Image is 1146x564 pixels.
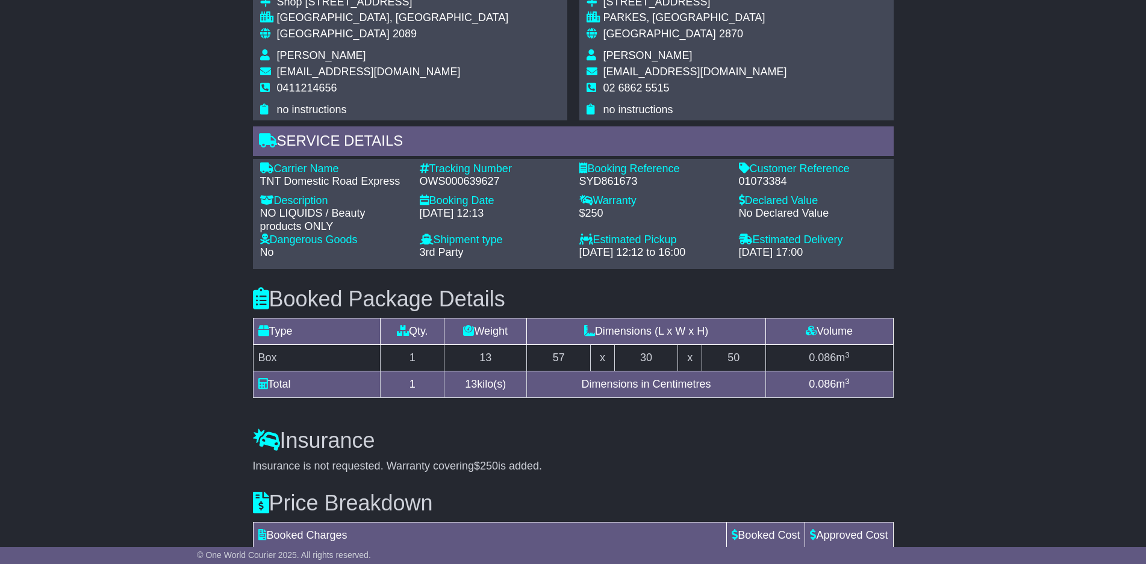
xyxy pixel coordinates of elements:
[845,350,850,359] sup: 3
[260,175,408,188] div: TNT Domestic Road Express
[739,207,886,220] div: No Declared Value
[727,522,805,549] td: Booked Cost
[277,66,461,78] span: [EMAIL_ADDRESS][DOMAIN_NAME]
[527,345,591,371] td: 57
[420,163,567,176] div: Tracking Number
[197,550,371,560] span: © One World Courier 2025. All rights reserved.
[591,345,614,371] td: x
[420,234,567,247] div: Shipment type
[253,318,381,345] td: Type
[579,163,727,176] div: Booking Reference
[527,371,765,398] td: Dimensions in Centimetres
[381,345,444,371] td: 1
[579,194,727,208] div: Warranty
[420,207,567,220] div: [DATE] 12:13
[260,194,408,208] div: Description
[444,371,527,398] td: kilo(s)
[420,175,567,188] div: OWS000639627
[719,28,743,40] span: 2870
[603,28,716,40] span: [GEOGRAPHIC_DATA]
[277,104,347,116] span: no instructions
[739,163,886,176] div: Customer Reference
[765,318,893,345] td: Volume
[845,377,850,386] sup: 3
[809,378,836,390] span: 0.086
[381,371,444,398] td: 1
[277,11,509,25] div: [GEOGRAPHIC_DATA], [GEOGRAPHIC_DATA]
[614,345,678,371] td: 30
[603,104,673,116] span: no instructions
[765,345,893,371] td: m
[765,371,893,398] td: m
[603,11,787,25] div: PARKES, [GEOGRAPHIC_DATA]
[420,194,567,208] div: Booking Date
[260,163,408,176] div: Carrier Name
[579,246,727,259] div: [DATE] 12:12 to 16:00
[277,49,366,61] span: [PERSON_NAME]
[253,429,894,453] h3: Insurance
[739,175,886,188] div: 01073384
[579,207,727,220] div: $250
[420,246,464,258] span: 3rd Party
[253,491,894,515] h3: Price Breakdown
[277,82,337,94] span: 0411214656
[253,460,894,473] div: Insurance is not requested. Warranty covering is added.
[260,234,408,247] div: Dangerous Goods
[444,345,527,371] td: 13
[260,246,274,258] span: No
[739,246,886,259] div: [DATE] 17:00
[603,82,670,94] span: 02 6862 5515
[474,460,498,472] span: $250
[253,345,381,371] td: Box
[465,378,477,390] span: 13
[805,522,893,549] td: Approved Cost
[253,126,894,159] div: Service Details
[739,234,886,247] div: Estimated Delivery
[579,234,727,247] div: Estimated Pickup
[678,345,702,371] td: x
[603,66,787,78] span: [EMAIL_ADDRESS][DOMAIN_NAME]
[253,522,727,549] td: Booked Charges
[739,194,886,208] div: Declared Value
[253,287,894,311] h3: Booked Package Details
[579,175,727,188] div: SYD861673
[603,49,693,61] span: [PERSON_NAME]
[277,28,390,40] span: [GEOGRAPHIC_DATA]
[809,352,836,364] span: 0.086
[527,318,765,345] td: Dimensions (L x W x H)
[444,318,527,345] td: Weight
[253,371,381,398] td: Total
[393,28,417,40] span: 2089
[702,345,765,371] td: 50
[381,318,444,345] td: Qty.
[260,207,408,233] div: NO LIQUIDS / Beauty products ONLY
